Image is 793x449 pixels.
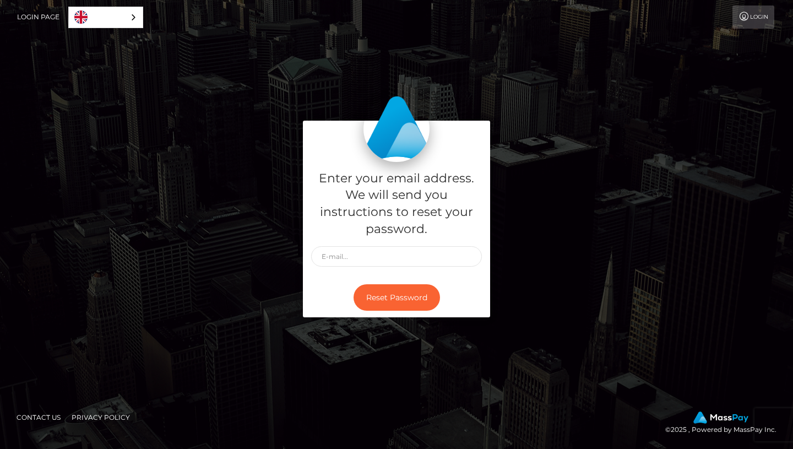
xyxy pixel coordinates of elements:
button: Reset Password [354,284,440,311]
input: E-mail... [311,246,482,267]
img: MassPay [693,412,748,424]
a: Login [732,6,774,29]
aside: Language selected: English [68,7,143,28]
h5: Enter your email address. We will send you instructions to reset your password. [311,170,482,238]
a: Login Page [17,6,59,29]
img: MassPay Login [363,96,430,162]
a: English [69,7,143,28]
a: Contact Us [12,409,65,426]
a: Privacy Policy [67,409,134,426]
div: © 2025 , Powered by MassPay Inc. [665,412,785,436]
div: Language [68,7,143,28]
